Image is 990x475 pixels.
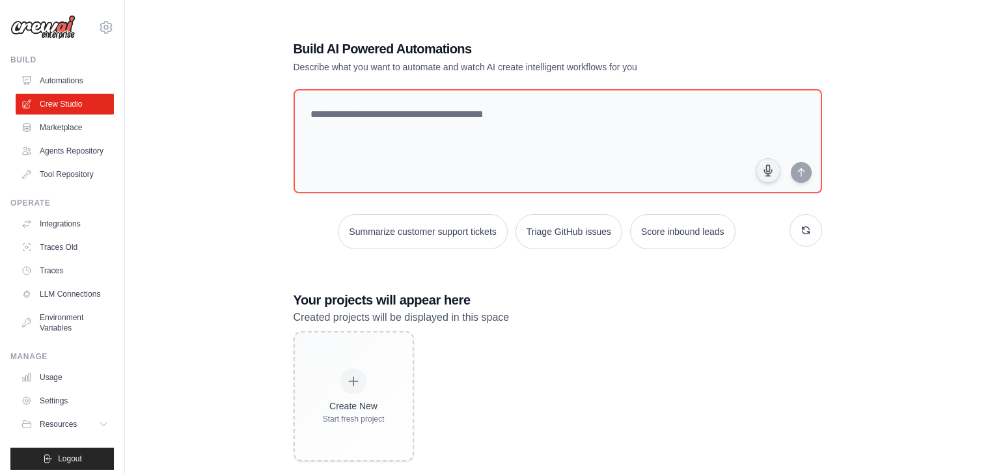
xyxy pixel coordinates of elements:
h3: Your projects will appear here [294,291,822,309]
button: Logout [10,448,114,470]
button: Score inbound leads [630,214,736,249]
button: Click to speak your automation idea [756,158,780,183]
button: Resources [16,414,114,435]
h1: Build AI Powered Automations [294,40,731,58]
a: Traces [16,260,114,281]
a: Agents Repository [16,141,114,161]
a: Marketplace [16,117,114,138]
a: LLM Connections [16,284,114,305]
span: Logout [58,454,82,464]
p: Created projects will be displayed in this space [294,309,822,326]
a: Tool Repository [16,164,114,185]
a: Traces Old [16,237,114,258]
button: Get new suggestions [790,214,822,247]
img: Logo [10,15,76,40]
a: Integrations [16,213,114,234]
a: Environment Variables [16,307,114,338]
a: Automations [16,70,114,91]
div: Operate [10,198,114,208]
button: Summarize customer support tickets [338,214,507,249]
p: Describe what you want to automate and watch AI create intelligent workflows for you [294,61,731,74]
button: Triage GitHub issues [516,214,622,249]
a: Settings [16,390,114,411]
div: Manage [10,351,114,362]
div: Build [10,55,114,65]
div: Start fresh project [323,414,385,424]
span: Resources [40,419,77,429]
a: Usage [16,367,114,388]
a: Crew Studio [16,94,114,115]
div: Create New [323,400,385,413]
